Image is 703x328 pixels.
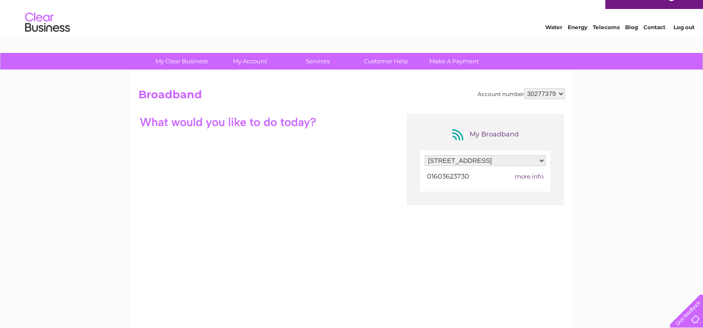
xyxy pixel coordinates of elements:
a: Water [545,38,562,45]
a: Services [281,53,355,70]
h2: Broadband [138,88,565,105]
a: Energy [568,38,587,45]
a: Customer Help [349,53,423,70]
img: logo.png [25,23,70,51]
a: My Clear Business [145,53,219,70]
div: Account number [478,88,565,99]
a: 0333 014 3131 [534,4,596,16]
a: Make A Payment [417,53,491,70]
a: Blog [625,38,638,45]
a: My Account [213,53,287,70]
a: Contact [643,38,665,45]
span: 01603623730 [427,172,469,180]
span: more info [515,173,543,180]
div: My Broadband [449,127,521,142]
a: Log out [673,38,694,45]
div: Clear Business is a trading name of Verastar Limited (registered in [GEOGRAPHIC_DATA] No. 3667643... [140,5,564,44]
a: Telecoms [593,38,620,45]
